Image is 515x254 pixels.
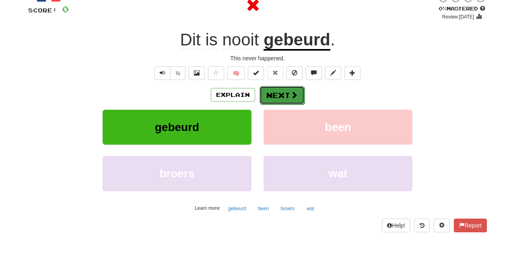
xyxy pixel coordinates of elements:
[264,30,330,51] u: gebeurd
[330,30,335,49] span: .
[260,86,305,104] button: Next
[306,66,322,80] button: Discuss sentence (alt+u)
[437,5,487,12] div: Mastered
[439,5,447,12] span: 0 %
[454,219,487,232] button: Report
[286,66,303,80] button: Ignore sentence (alt+i)
[205,30,217,49] span: is
[382,219,410,232] button: Help!
[154,66,171,80] button: Play sentence audio (ctl+space)
[28,7,57,14] span: Score:
[325,121,351,133] span: been
[302,203,319,215] button: wat
[211,88,255,102] button: Explain
[264,110,412,145] button: been
[442,14,474,20] small: Review: [DATE]
[62,4,69,14] span: 0
[276,203,299,215] button: broers
[253,203,273,215] button: been
[208,66,224,80] button: Favorite sentence (alt+f)
[153,66,185,80] div: Text-to-speech controls
[248,66,264,80] button: Set this sentence to 100% Mastered (alt+m)
[325,66,341,80] button: Edit sentence (alt+d)
[195,205,220,211] small: Learn more:
[103,110,251,145] button: gebeurd
[414,219,430,232] button: Round history (alt+y)
[267,66,283,80] button: Reset to 0% Mastered (alt+r)
[329,167,348,180] span: wat
[222,30,259,49] span: nooit
[264,156,412,191] button: wat
[155,121,199,133] span: gebeurd
[227,66,245,80] button: 🧠
[159,167,194,180] span: broers
[189,66,205,80] button: Show image (alt+x)
[170,66,185,80] button: ½
[224,203,250,215] button: gebeurd
[28,54,487,62] div: This never happened.
[344,66,360,80] button: Add to collection (alt+a)
[103,156,251,191] button: broers
[180,30,200,49] span: Dit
